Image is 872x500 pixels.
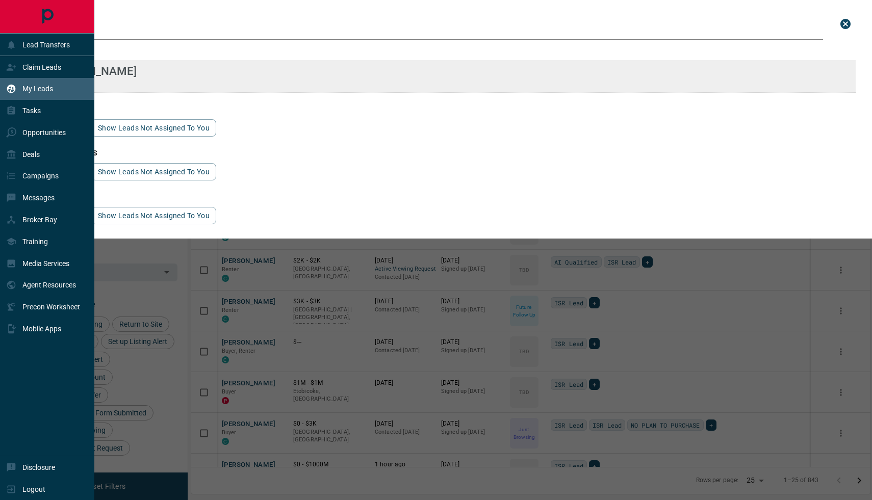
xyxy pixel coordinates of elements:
[39,46,856,54] h3: name matches
[835,14,856,34] button: close search bar
[39,105,856,113] h3: email matches
[91,207,216,224] button: show leads not assigned to you
[39,149,856,157] h3: phone matches
[39,193,856,201] h3: id matches
[91,119,216,137] button: show leads not assigned to you
[91,163,216,180] button: show leads not assigned to you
